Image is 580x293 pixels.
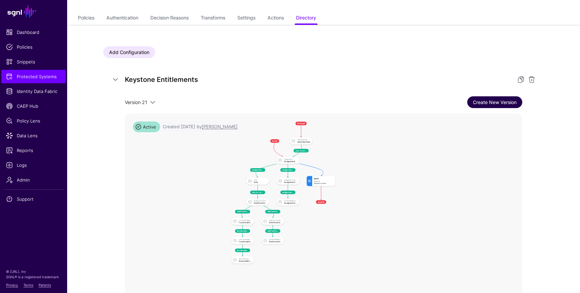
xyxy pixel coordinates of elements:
[254,200,267,202] div: RoleFunctionalAbility
[1,144,66,157] a: Reports
[6,274,61,280] p: SGNL® is a registered trademark
[239,239,252,240] div: FunctionalAbilitySecuredEntity
[6,269,61,274] p: © [URL], Inc
[254,181,267,183] div: Role
[6,283,18,287] a: Privacy
[250,168,265,172] span: assignment_to_role
[1,26,66,39] a: Dashboard
[239,221,252,223] div: FunctionalAbility
[296,12,316,25] a: Directory
[239,260,252,262] div: SecuredEntity
[106,12,138,25] a: Authentication
[268,12,284,25] a: Actions
[265,229,280,233] span: roleFunctionalAbilityAttribute_to_attributeMetadata
[284,200,297,202] div: AttributeMetadata
[6,58,61,65] span: Snippets
[6,147,61,154] span: Reports
[235,248,250,252] span: functionalAbilitySecuredEntity_to_securedEntity
[1,40,66,54] a: Policies
[6,177,61,183] span: Admin
[297,141,310,143] div: UserInterface
[6,73,61,80] span: Protected Systems
[239,241,252,243] div: FunctionalAbilitySecuredEntity
[1,129,66,142] a: Data Lens
[280,168,295,172] span: assignment_to_assignmentAttribute
[284,158,297,160] div: Assignment
[269,241,282,243] div: RoleFunctionalAbilityAttributeMetadata
[103,46,155,58] a: Add Configuration
[269,221,282,223] div: RoleFunctionalAbilityAttributeAssignment
[23,283,33,287] a: Terms
[239,258,252,259] div: SecuredEntity
[6,29,61,36] span: Dashboard
[297,139,310,141] div: UserInterface
[1,85,66,98] a: Identity Data Fabric
[6,88,61,95] span: Identity Data Fabric
[201,12,225,25] a: Transforms
[6,103,61,109] span: CAEP Hub
[254,202,267,204] div: RoleFunctionalAbility
[150,12,189,25] a: Decision Reasons
[284,160,297,162] div: Assignment
[202,124,238,129] app-identifier: [PERSON_NAME]
[6,132,61,139] span: Data Lens
[39,283,51,287] a: Patents
[237,12,255,25] a: Settings
[265,210,280,213] span: roleFunctionalAbility_to_roleFunctionalAbilityAttribute
[316,200,326,204] span: assetId
[294,149,309,152] span: user_to_assignment
[270,139,279,143] span: Asset
[133,121,160,132] span: Active
[269,239,282,240] div: AttributeMetadata
[1,114,66,128] a: Policy Lens
[6,162,61,168] span: Logs
[284,179,297,181] div: AssignmentAttribute
[250,191,265,194] span: role_to_roleFunctionalAbility
[1,55,66,68] a: Snippets
[125,74,509,85] h5: Keystone Entitlements
[254,179,267,181] div: Role
[4,4,63,19] a: SGNL
[1,173,66,187] a: Admin
[125,99,147,105] span: Version 21
[78,12,94,25] a: Policies
[467,96,522,108] a: Create New Version
[269,219,282,221] div: RoleFunctionalAbilityAttributeAssignment
[1,158,66,172] a: Logs
[314,178,334,180] div: appId
[163,124,238,130] div: Created [DATE] by
[314,183,334,184] div: Request Context
[1,99,66,113] a: CAEP Hub
[239,219,252,221] div: FunctionalAbility
[1,70,66,83] a: Protected Systems
[6,196,61,202] span: Support
[235,229,250,233] span: functionalAbility_to_functionalAbilitySecuredEntity
[6,117,61,124] span: Policy Lens
[235,210,250,213] span: roleFunctionalAbility_to_functionalAbility
[280,191,295,194] span: assignmentAttribute_to_attributeMetadata
[284,202,297,204] div: AssignmentAttributeMetadata
[314,180,334,182] div: Equal To
[6,44,61,50] span: Policies
[295,121,306,125] span: Principal
[284,181,297,183] div: AssignmentAttribute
